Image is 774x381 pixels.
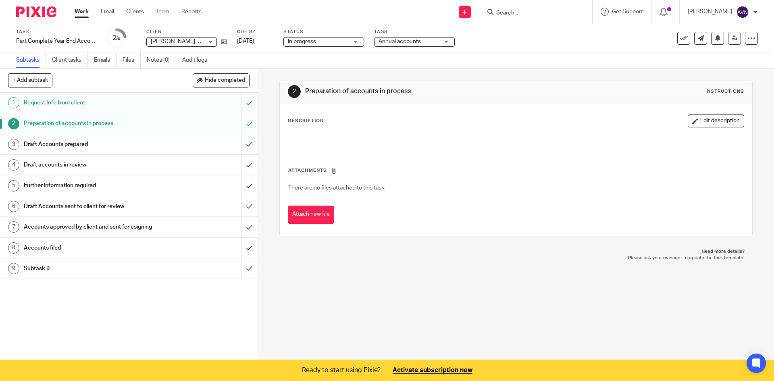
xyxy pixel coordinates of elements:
h1: Draft Accounts prepared [24,138,163,150]
div: 1 [8,97,19,108]
label: Status [283,29,364,35]
img: svg%3E [736,6,749,19]
label: Tags [374,29,455,35]
span: Attachments [288,168,327,173]
img: Pixie [16,6,56,17]
div: 9 [8,263,19,274]
span: Hide completed [205,77,245,84]
a: Reports [181,8,202,16]
a: Subtasks [16,52,46,68]
p: Description [288,118,324,124]
a: Team [156,8,169,16]
a: Files [123,52,141,68]
a: Notes (0) [147,52,176,68]
small: /9 [116,36,121,41]
span: There are no files attached to this task. [288,185,385,191]
div: 8 [8,242,19,254]
label: Client [146,29,227,35]
p: Need more details? [287,248,744,255]
div: 2 [8,118,19,129]
div: 3 [8,139,19,150]
h1: Draft Accounts sent to client for review [24,200,163,212]
div: 4 [8,159,19,171]
a: Client tasks [52,52,88,68]
a: Email [101,8,114,16]
h1: Accounts filed [24,242,163,254]
div: 5 [8,180,19,192]
span: Annual accounts [379,39,421,44]
p: Please ask your manager to update the task template. [287,255,744,261]
a: Audit logs [182,52,213,68]
button: Hide completed [193,73,250,87]
div: 2 [288,85,301,98]
a: Clients [126,8,144,16]
span: [DATE] [237,38,254,44]
a: Emails [94,52,117,68]
button: Edit description [688,115,744,127]
div: Instructions [705,88,744,95]
h1: Subtask 9 [24,262,163,275]
div: 6 [8,201,19,212]
a: Work [75,8,89,16]
input: Search [495,10,568,17]
div: 7 [8,221,19,233]
p: [PERSON_NAME] [688,8,732,16]
button: Attach new file [288,206,334,224]
h1: Draft accounts in review [24,159,163,171]
button: + Add subtask [8,73,52,87]
h1: Preparation of accounts in process [305,87,533,96]
span: [PERSON_NAME] Services Ltd [151,39,228,44]
h1: Preparation of accounts in process [24,117,163,129]
h1: Request Info from client [24,97,163,109]
h1: Further information required [24,179,163,192]
h1: Accounts approved by client and sent for esigning [24,221,163,233]
div: Part Complete Year End Accounts [16,37,97,45]
div: 2 [112,33,121,43]
label: Task [16,29,97,35]
label: Due by [237,29,273,35]
span: In progress [288,39,316,44]
span: Get Support [612,9,643,15]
